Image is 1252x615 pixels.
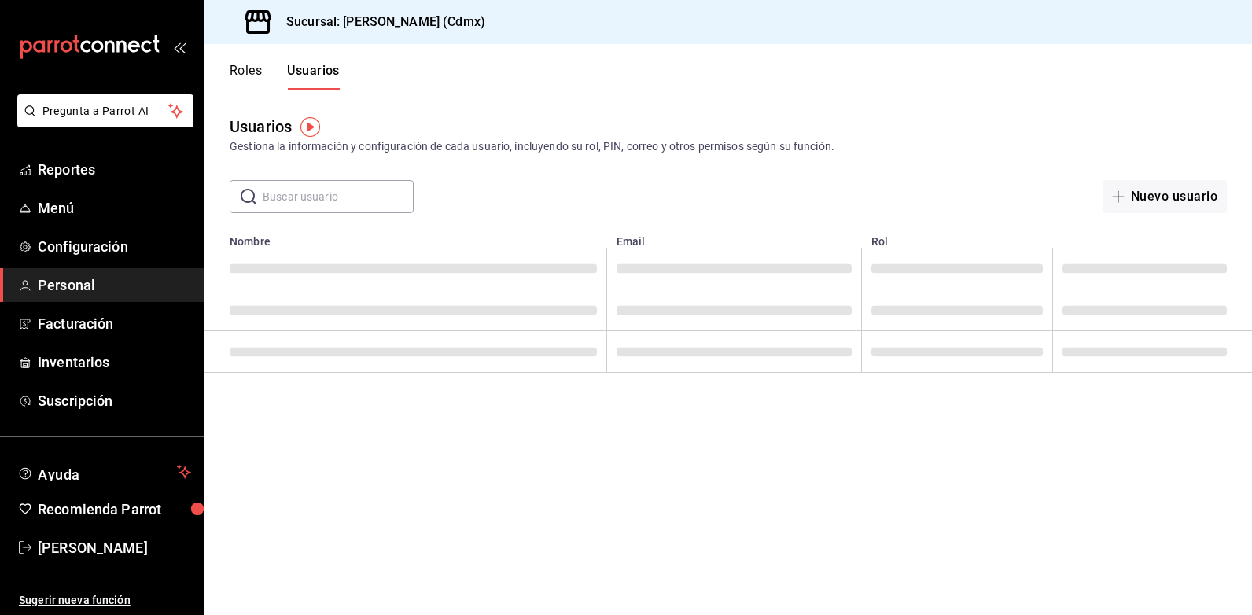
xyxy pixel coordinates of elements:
[42,103,169,120] span: Pregunta a Parrot AI
[38,313,191,334] span: Facturación
[274,13,485,31] h3: Sucursal: [PERSON_NAME] (Cdmx)
[11,114,193,131] a: Pregunta a Parrot AI
[38,274,191,296] span: Personal
[263,181,414,212] input: Buscar usuario
[862,226,1053,248] th: Rol
[204,226,1252,373] table: employeesTable
[300,117,320,137] img: Tooltip marker
[19,592,191,609] span: Sugerir nueva función
[230,63,340,90] div: navigation tabs
[38,236,191,257] span: Configuración
[38,499,191,520] span: Recomienda Parrot
[230,63,262,90] button: Roles
[38,462,171,481] span: Ayuda
[38,159,191,180] span: Reportes
[17,94,193,127] button: Pregunta a Parrot AI
[38,197,191,219] span: Menú
[230,138,1227,155] div: Gestiona la información y configuración de cada usuario, incluyendo su rol, PIN, correo y otros p...
[1103,180,1227,213] button: Nuevo usuario
[38,537,191,558] span: [PERSON_NAME]
[204,226,607,248] th: Nombre
[38,390,191,411] span: Suscripción
[173,41,186,53] button: open_drawer_menu
[607,226,862,248] th: Email
[287,63,340,90] button: Usuarios
[38,352,191,373] span: Inventarios
[230,115,292,138] div: Usuarios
